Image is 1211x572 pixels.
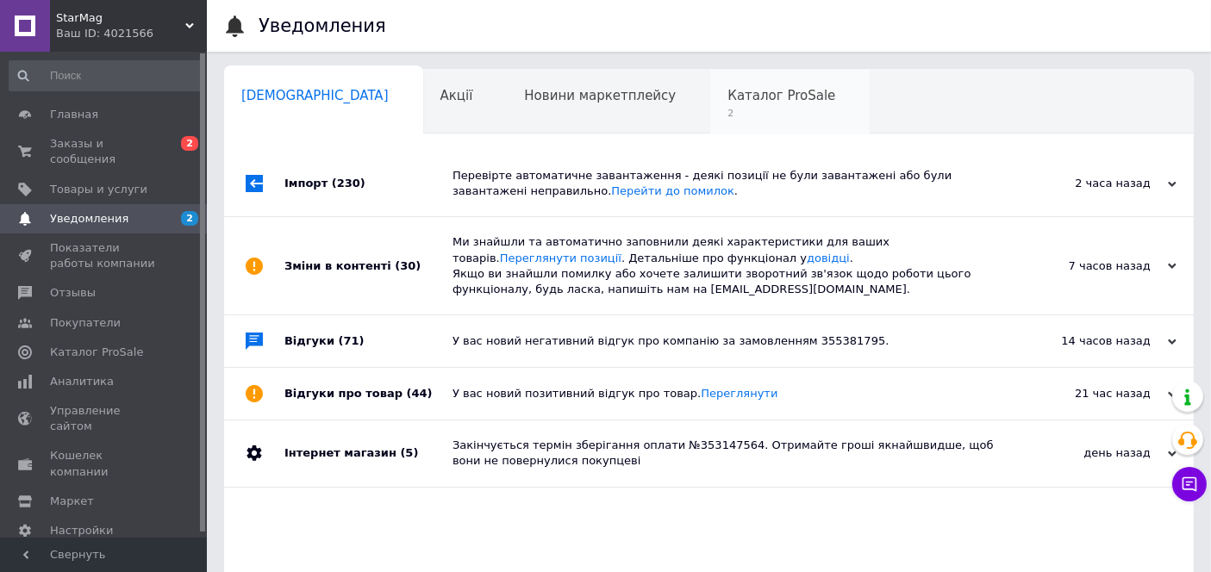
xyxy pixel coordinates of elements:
[395,259,421,272] span: (30)
[56,26,207,41] div: Ваш ID: 4021566
[284,368,453,420] div: Відгуки про товар
[453,438,1004,469] div: Закінчується термін зберігання оплати №353147564. Отримайте гроші якнайшвидше, щоб вони не поверн...
[50,403,159,434] span: Управление сайтом
[500,252,621,264] a: Переглянути позиції
[56,10,185,26] span: StarMag
[284,315,453,367] div: Відгуки
[1004,386,1177,401] div: 21 час назад
[611,184,734,197] a: Перейти до помилок
[524,88,676,103] span: Новини маркетплейсу
[339,334,365,347] span: (71)
[259,16,386,36] h1: Уведомления
[50,285,96,301] span: Отзывы
[440,88,473,103] span: Акції
[50,523,113,538] span: Настройки
[1004,333,1177,349] div: 14 часов назад
[50,315,121,331] span: Покупатели
[332,177,365,190] span: (230)
[9,60,203,91] input: Поиск
[50,107,98,122] span: Главная
[50,182,147,197] span: Товары и услуги
[407,387,433,400] span: (44)
[727,88,835,103] span: Каталог ProSale
[50,448,159,479] span: Кошелек компании
[1004,445,1177,461] div: день назад
[453,234,1004,297] div: Ми знайшли та автоматично заповнили деякі характеристики для ваших товарів. . Детальніше про функ...
[453,168,1004,199] div: Перевірте автоматичне завантаження - деякі позиції не були завантажені або були завантажені непра...
[1004,176,1177,191] div: 2 часа назад
[50,494,94,509] span: Маркет
[181,136,198,151] span: 2
[1004,258,1177,274] div: 7 часов назад
[50,136,159,167] span: Заказы и сообщения
[50,240,159,271] span: Показатели работы компании
[453,333,1004,349] div: У вас новий негативний відгук про компанію за замовленням 355381795.
[284,420,453,486] div: Інтернет магазин
[453,386,1004,401] div: У вас новий позитивний відгук про товар.
[284,151,453,216] div: Імпорт
[400,446,418,459] span: (5)
[241,88,389,103] span: [DEMOGRAPHIC_DATA]
[727,107,835,120] span: 2
[1172,467,1207,501] button: Чат с покупателем
[50,374,114,389] span: Аналитика
[701,387,777,400] a: Переглянути
[181,211,198,226] span: 2
[50,345,143,360] span: Каталог ProSale
[807,252,850,264] a: довідці
[50,211,128,227] span: Уведомления
[284,217,453,314] div: Зміни в контенті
